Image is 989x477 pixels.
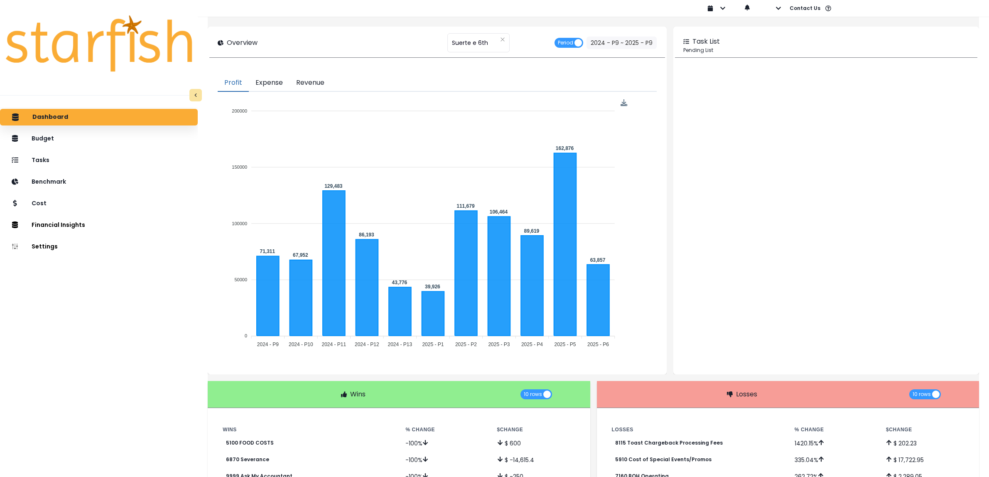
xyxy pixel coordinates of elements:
[500,35,505,44] button: Clear
[32,157,49,164] p: Tasks
[555,342,576,347] tspan: 2025 - P5
[500,37,505,42] svg: close
[216,425,399,435] th: Wins
[232,165,248,170] tspan: 150000
[32,178,66,185] p: Benchmark
[32,113,68,121] p: Dashboard
[491,425,582,435] th: $ Change
[621,99,628,106] div: Menu
[621,99,628,106] img: Download Profit
[788,435,879,451] td: 1420.15 %
[422,342,444,347] tspan: 2025 - P1
[245,334,247,339] tspan: 0
[32,200,47,207] p: Cost
[788,451,879,468] td: 335.04 %
[879,425,971,435] th: $ Change
[232,108,248,113] tspan: 200000
[879,451,971,468] td: $ 17,722.95
[452,34,488,52] span: Suerte e 6th
[322,342,346,347] tspan: 2024 - P11
[491,435,582,451] td: $ 600
[879,435,971,451] td: $ 202.23
[218,74,249,92] button: Profit
[232,221,248,226] tspan: 100000
[249,74,290,92] button: Expense
[558,38,573,48] span: Period
[32,135,54,142] p: Budget
[350,389,366,399] p: Wins
[692,37,720,47] p: Task List
[736,389,757,399] p: Losses
[788,425,879,435] th: % Change
[491,451,582,468] td: $ -14,615.4
[913,389,931,399] span: 10 rows
[290,74,331,92] button: Revenue
[488,342,510,347] tspan: 2025 - P3
[355,342,379,347] tspan: 2024 - P12
[524,389,542,399] span: 10 rows
[399,435,490,451] td: -100 %
[388,342,412,347] tspan: 2024 - P13
[522,342,543,347] tspan: 2025 - P4
[226,440,274,446] p: 5100 FOOD COSTS
[289,342,313,347] tspan: 2024 - P10
[615,440,723,446] p: 8115 Toast Chargeback Processing Fees
[615,457,712,462] p: 5910 Cost of Special Events/Promos
[235,277,248,282] tspan: 50000
[683,47,969,54] p: Pending List
[399,451,490,468] td: -100 %
[588,342,609,347] tspan: 2025 - P6
[455,342,477,347] tspan: 2025 - P2
[257,342,279,347] tspan: 2024 - P9
[399,425,490,435] th: % Change
[226,457,269,462] p: 6870 Severance
[227,38,258,48] p: Overview
[605,425,788,435] th: Losses
[587,37,657,49] button: 2024 - P9 ~ 2025 - P9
